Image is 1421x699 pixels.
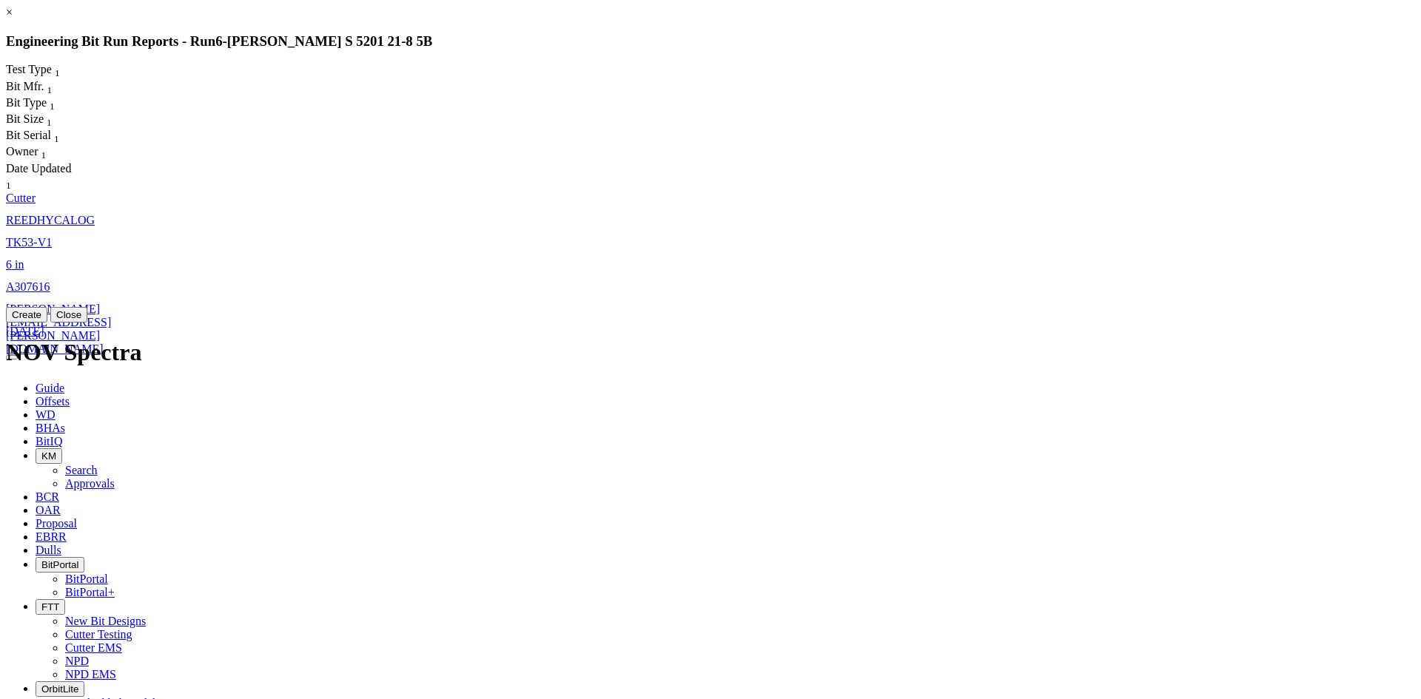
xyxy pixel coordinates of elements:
[47,80,53,92] span: Sort None
[47,112,52,125] span: Sort None
[36,435,62,448] span: BitIQ
[41,150,47,161] sub: 1
[6,112,44,125] span: Bit Size
[6,63,52,75] span: Test Type
[36,382,64,394] span: Guide
[65,615,146,627] a: New Bit Designs
[6,145,38,158] span: Owner
[6,63,87,79] div: Test Type Sort None
[6,175,11,188] span: Sort None
[36,504,61,516] span: OAR
[6,80,44,92] span: Bit Mfr.
[47,84,53,95] sub: 1
[6,303,111,355] a: [PERSON_NAME][EMAIL_ADDRESS][PERSON_NAME][DOMAIN_NAME]
[6,129,87,145] div: Sort None
[41,601,59,612] span: FTT
[6,325,44,337] a: [DATE]
[6,145,79,161] div: Owner Sort None
[65,628,132,641] a: Cutter Testing
[65,464,98,476] a: Search
[6,192,36,204] a: Cutter
[6,112,80,129] div: Bit Size Sort None
[6,96,80,112] div: Bit Type Sort None
[215,33,222,49] span: 6
[6,63,87,79] div: Sort None
[36,422,65,434] span: BHAs
[54,129,59,141] span: Sort None
[6,258,12,271] span: 6
[65,477,115,490] a: Approvals
[6,180,11,191] sub: 1
[6,129,51,141] span: Bit Serial
[55,68,60,79] sub: 1
[6,307,47,323] button: Create
[6,339,1415,366] h1: NOV Spectra
[6,214,95,226] a: REEDHYCALOG
[65,586,115,598] a: BitPortal+
[41,450,56,462] span: KM
[65,573,108,585] a: BitPortal
[50,101,55,112] sub: 1
[36,490,59,503] span: BCR
[6,162,79,192] div: Sort None
[6,112,80,129] div: Sort None
[50,96,55,109] span: Sort None
[36,395,70,408] span: Offsets
[6,258,24,271] a: 6 in
[6,33,1415,50] h3: Engineering Bit Run Reports - Run -
[6,80,80,96] div: Bit Mfr. Sort None
[36,530,67,543] span: EBRR
[227,33,432,49] span: [PERSON_NAME] S 5201 21-8 5B
[65,655,89,667] a: NPD
[6,96,47,109] span: Bit Type
[55,63,60,75] span: Sort None
[41,683,78,695] span: OrbitLite
[41,559,78,570] span: BitPortal
[41,145,47,158] span: Sort None
[6,145,79,161] div: Sort None
[6,129,87,145] div: Bit Serial Sort None
[47,117,52,128] sub: 1
[36,408,56,421] span: WD
[36,517,77,530] span: Proposal
[6,162,71,175] span: Date Updated
[15,258,24,271] span: in
[6,162,79,192] div: Date Updated Sort None
[36,544,61,556] span: Dulls
[6,236,52,249] a: TK53-V1
[6,96,80,112] div: Sort None
[65,641,122,654] a: Cutter EMS
[6,6,13,18] a: ×
[6,280,50,293] a: A307616
[50,307,87,323] button: Close
[65,668,116,681] a: NPD EMS
[6,80,80,96] div: Sort None
[54,133,59,144] sub: 1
